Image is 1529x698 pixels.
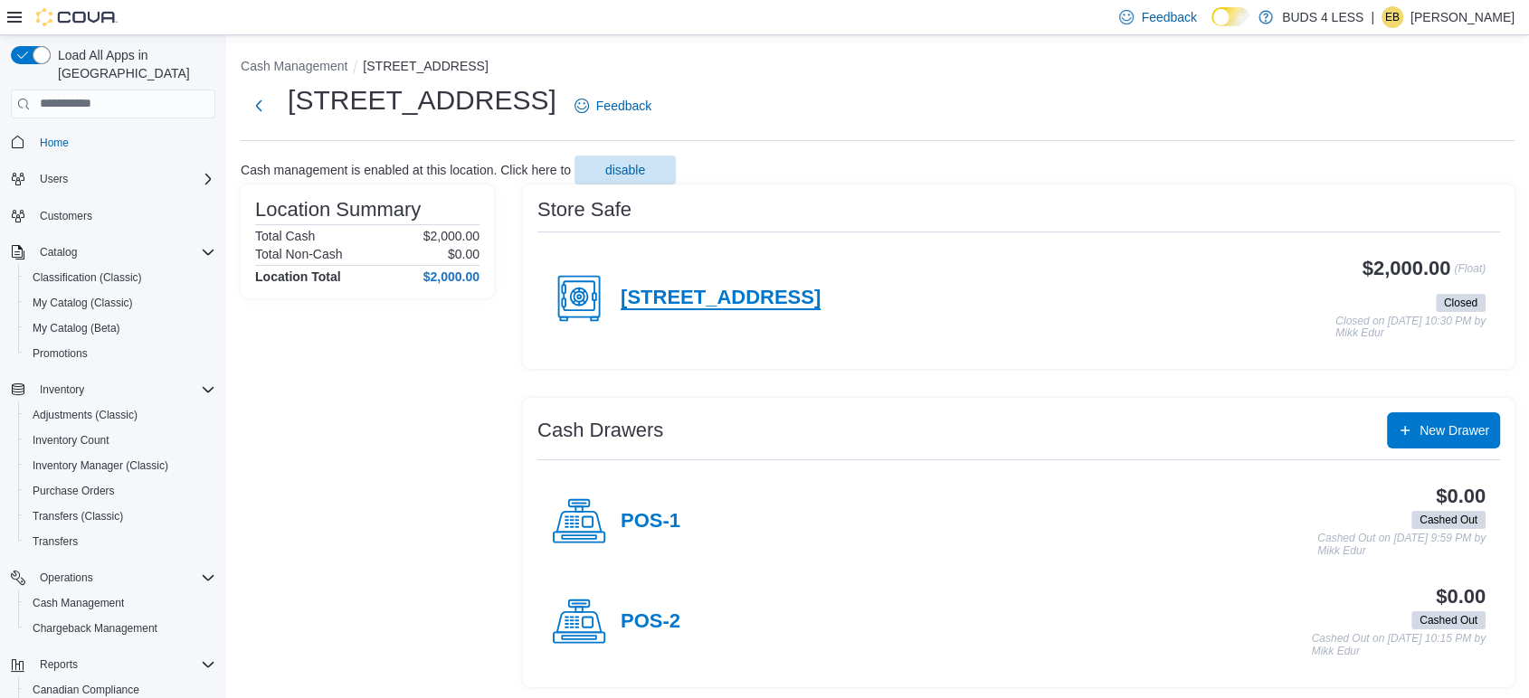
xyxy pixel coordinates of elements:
[4,565,223,590] button: Operations
[40,571,93,585] span: Operations
[1211,7,1249,26] input: Dark Mode
[33,458,168,473] span: Inventory Manager (Classic)
[25,618,215,639] span: Chargeback Management
[40,136,69,150] span: Home
[1436,294,1486,312] span: Closed
[51,46,215,82] span: Load All Apps in [GEOGRAPHIC_DATA]
[621,610,680,634] h4: POS-2
[33,270,142,285] span: Classification (Classic)
[25,531,85,552] a: Transfers
[25,267,149,288] a: Classification (Classic)
[1436,486,1486,507] h3: $0.00
[4,377,223,402] button: Inventory
[18,290,223,316] button: My Catalog (Classic)
[1141,8,1196,26] span: Feedback
[1454,258,1486,290] p: (Float)
[241,88,277,124] button: Next
[1211,26,1212,27] span: Dark Mode
[4,203,223,229] button: Customers
[1382,6,1403,28] div: Elisabeth Brown
[40,382,84,397] span: Inventory
[25,592,131,614] a: Cash Management
[1371,6,1374,28] p: |
[621,287,821,310] h4: [STREET_ADDRESS]
[33,379,215,401] span: Inventory
[18,316,223,341] button: My Catalog (Beta)
[25,317,215,339] span: My Catalog (Beta)
[25,618,165,639] a: Chargeback Management
[241,163,571,177] p: Cash management is enabled at this location. Click here to
[4,129,223,156] button: Home
[596,97,651,115] span: Feedback
[33,296,133,310] span: My Catalog (Classic)
[33,408,138,422] span: Adjustments (Classic)
[25,531,215,552] span: Transfers
[25,317,128,339] a: My Catalog (Beta)
[25,292,215,314] span: My Catalog (Classic)
[33,433,109,448] span: Inventory Count
[575,156,676,184] button: disable
[4,240,223,265] button: Catalog
[25,505,215,527] span: Transfers (Classic)
[25,505,130,527] a: Transfers (Classic)
[33,596,124,610] span: Cash Management
[255,229,315,243] h6: Total Cash
[537,420,663,441] h3: Cash Drawers
[1385,6,1400,28] span: EB
[36,8,118,26] img: Cova
[4,652,223,677] button: Reports
[33,567,100,589] button: Operations
[33,509,123,523] span: Transfers (Classic)
[241,57,1515,79] nav: An example of EuiBreadcrumbs
[40,209,92,223] span: Customers
[33,654,215,675] span: Reports
[33,484,115,498] span: Purchase Orders
[25,343,95,364] a: Promotions
[621,510,680,533] h4: POS-1
[25,292,140,314] a: My Catalog (Classic)
[255,269,341,284] h4: Location Total
[537,199,632,221] h3: Store Safe
[25,404,145,426] a: Adjustments (Classic)
[1410,6,1515,28] p: [PERSON_NAME]
[18,478,223,504] button: Purchase Orders
[1317,533,1486,557] p: Cashed Out on [DATE] 9:59 PM by Mikk Edur
[567,88,659,124] a: Feedback
[33,534,78,549] span: Transfers
[25,343,215,364] span: Promotions
[255,247,343,261] h6: Total Non-Cash
[25,267,215,288] span: Classification (Classic)
[1420,512,1477,528] span: Cashed Out
[40,245,77,259] span: Catalog
[18,504,223,529] button: Transfers (Classic)
[33,567,215,589] span: Operations
[423,269,480,284] h4: $2,000.00
[33,168,215,190] span: Users
[18,616,223,641] button: Chargeback Management
[33,132,76,154] a: Home
[33,204,215,227] span: Customers
[33,205,100,227] a: Customers
[1282,6,1363,28] p: BUDS 4 LESS
[18,529,223,554] button: Transfers
[288,82,556,118] h1: [STREET_ADDRESS]
[1363,258,1451,279] h3: $2,000.00
[605,161,645,179] span: disable
[25,455,215,476] span: Inventory Manager (Classic)
[241,59,347,73] button: Cash Management
[25,429,117,451] a: Inventory Count
[1311,633,1486,657] p: Cashed Out on [DATE] 10:15 PM by Mikk Edur
[40,172,68,186] span: Users
[25,592,215,614] span: Cash Management
[4,166,223,192] button: Users
[33,321,120,335] span: My Catalog (Beta)
[40,657,78,672] span: Reports
[18,428,223,453] button: Inventory Count
[18,590,223,616] button: Cash Management
[25,480,215,502] span: Purchase Orders
[255,199,421,221] h3: Location Summary
[25,404,215,426] span: Adjustments (Classic)
[18,341,223,366] button: Promotions
[25,429,215,451] span: Inventory Count
[1420,612,1477,628] span: Cashed Out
